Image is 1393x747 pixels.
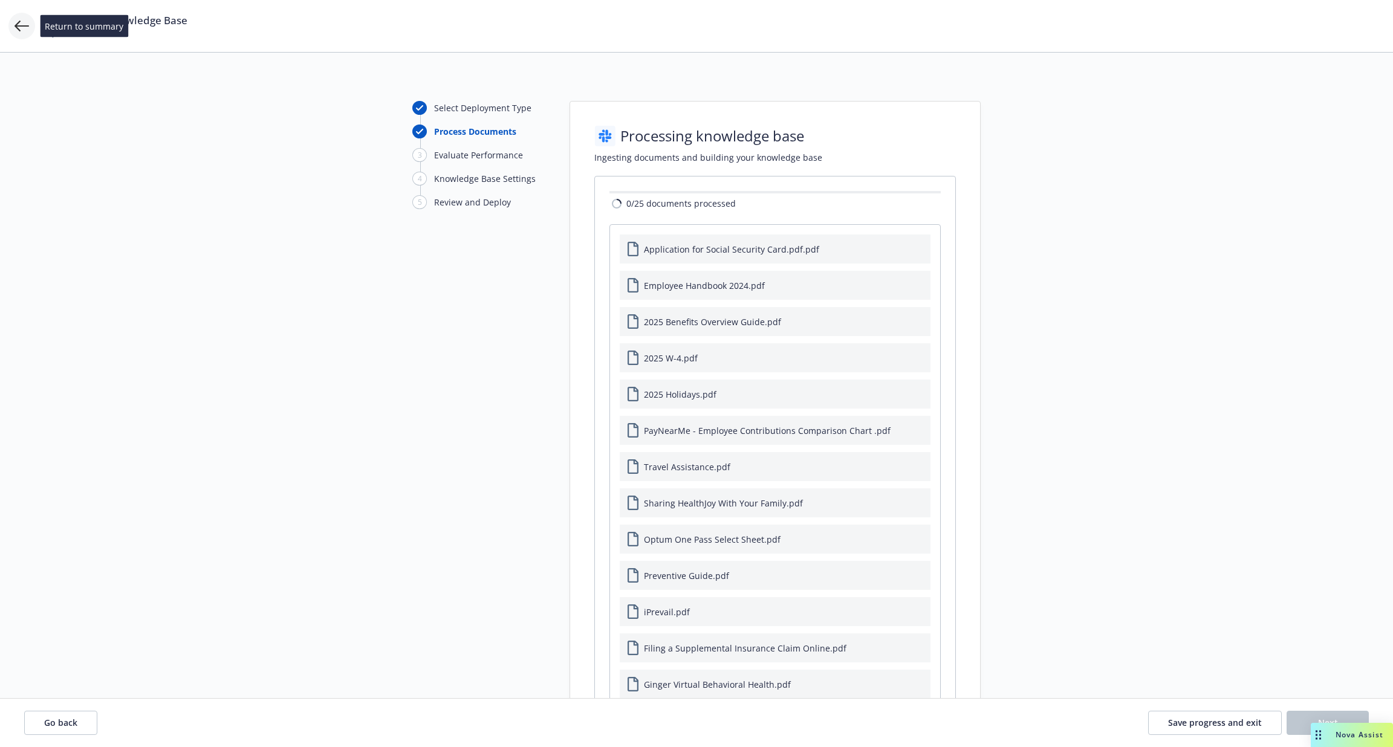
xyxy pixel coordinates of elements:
span: Next [1318,717,1338,728]
span: 2025 W-4.pdf [644,352,698,364]
div: Evaluate Performance [434,149,523,161]
span: 2025 Benefits Overview Guide.pdf [644,315,781,328]
span: Filing a Supplemental Insurance Claim Online.pdf [644,642,846,655]
span: Create Benji Knowledge Base [44,13,187,28]
button: Save progress and exit [1148,711,1282,735]
div: Knowledge Base Settings [434,172,536,185]
span: 2025 Holidays.pdf [644,388,716,401]
span: Return to summary [45,20,123,33]
span: Sharing HealthJoy With Your Family.pdf [644,497,803,509]
div: 5 [412,195,427,209]
div: 3 [412,148,427,162]
button: Nova Assist [1311,723,1393,747]
span: Go back [44,717,77,728]
span: 0/25 documents processed [626,197,736,210]
span: Nova Assist [1336,729,1383,740]
span: Application for Social Security Card.pdf.pdf [644,243,819,256]
span: Preventive Guide.pdf [644,569,729,582]
button: Go back [24,711,97,735]
h2: Ingesting documents and building your knowledge base [594,151,956,164]
span: iPrevail.pdf [644,606,690,618]
span: Travel Assistance.pdf [644,461,730,473]
div: Process Documents [434,125,516,138]
div: Drag to move [1311,723,1326,747]
span: Ginger Virtual Behavioral Health.pdf [644,678,791,691]
h1: Processing knowledge base [620,126,804,146]
div: Select Deployment Type [434,102,531,114]
button: Next [1287,711,1369,735]
span: Optum One Pass Select Sheet.pdf [644,533,781,546]
div: Review and Deploy [434,196,511,209]
span: PayNearMe - Employee Contributions Comparison Chart .pdf [644,424,891,437]
div: 4 [412,172,427,186]
span: Save progress and exit [1168,717,1262,728]
span: Employee Handbook 2024.pdf [644,279,765,292]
